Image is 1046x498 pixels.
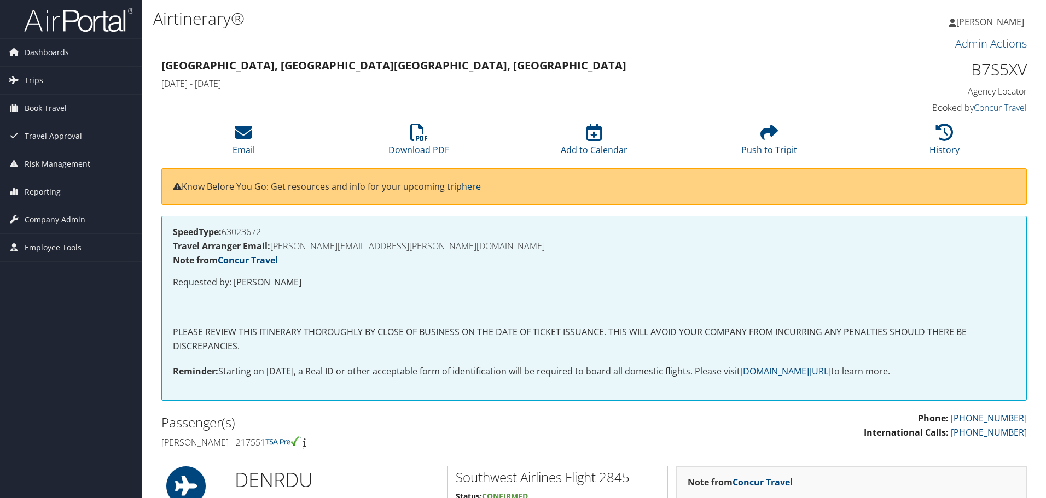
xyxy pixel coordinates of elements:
h1: Airtinerary® [153,7,741,30]
h1: DEN RDU [235,466,439,494]
h4: [PERSON_NAME] - 217551 [161,436,586,448]
a: [PHONE_NUMBER] [951,426,1027,438]
span: Travel Approval [25,122,82,150]
strong: [GEOGRAPHIC_DATA], [GEOGRAPHIC_DATA] [GEOGRAPHIC_DATA], [GEOGRAPHIC_DATA] [161,58,626,73]
a: Concur Travel [974,102,1027,114]
h4: [PERSON_NAME][EMAIL_ADDRESS][PERSON_NAME][DOMAIN_NAME] [173,242,1015,250]
a: Concur Travel [733,476,793,488]
h4: 63023672 [173,227,1015,236]
span: Risk Management [25,150,90,178]
a: History [929,130,960,156]
p: Know Before You Go: Get resources and info for your upcoming trip [173,180,1015,194]
p: Requested by: [PERSON_NAME] [173,276,1015,290]
a: Download PDF [388,130,449,156]
strong: International Calls: [864,426,949,438]
span: Trips [25,67,43,94]
strong: Phone: [918,412,949,424]
strong: Reminder: [173,365,218,377]
a: [PERSON_NAME] [949,5,1035,38]
h2: Passenger(s) [161,413,586,432]
h4: [DATE] - [DATE] [161,78,806,90]
a: Add to Calendar [561,130,627,156]
img: airportal-logo.png [24,7,133,33]
strong: SpeedType: [173,226,222,238]
a: Email [233,130,255,156]
h2: Southwest Airlines Flight 2845 [456,468,659,487]
span: Employee Tools [25,234,82,261]
p: PLEASE REVIEW THIS ITINERARY THOROUGHLY BY CLOSE OF BUSINESS ON THE DATE OF TICKET ISSUANCE. THIS... [173,325,1015,353]
strong: Note from [688,476,793,488]
a: Concur Travel [218,254,278,266]
span: [PERSON_NAME] [956,16,1024,28]
a: here [462,180,481,192]
a: [PHONE_NUMBER] [951,412,1027,424]
h4: Agency Locator [823,85,1027,97]
span: Company Admin [25,206,85,233]
strong: Note from [173,254,278,266]
p: Starting on [DATE], a Real ID or other acceptable form of identification will be required to boar... [173,365,1015,379]
a: Admin Actions [955,36,1027,51]
span: Reporting [25,178,61,206]
a: Push to Tripit [741,130,797,156]
img: tsa-precheck.png [265,436,301,446]
span: Dashboards [25,39,69,66]
a: [DOMAIN_NAME][URL] [740,365,831,377]
span: Book Travel [25,95,67,122]
h4: Booked by [823,102,1027,114]
strong: Travel Arranger Email: [173,240,270,252]
h1: B7S5XV [823,58,1027,81]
